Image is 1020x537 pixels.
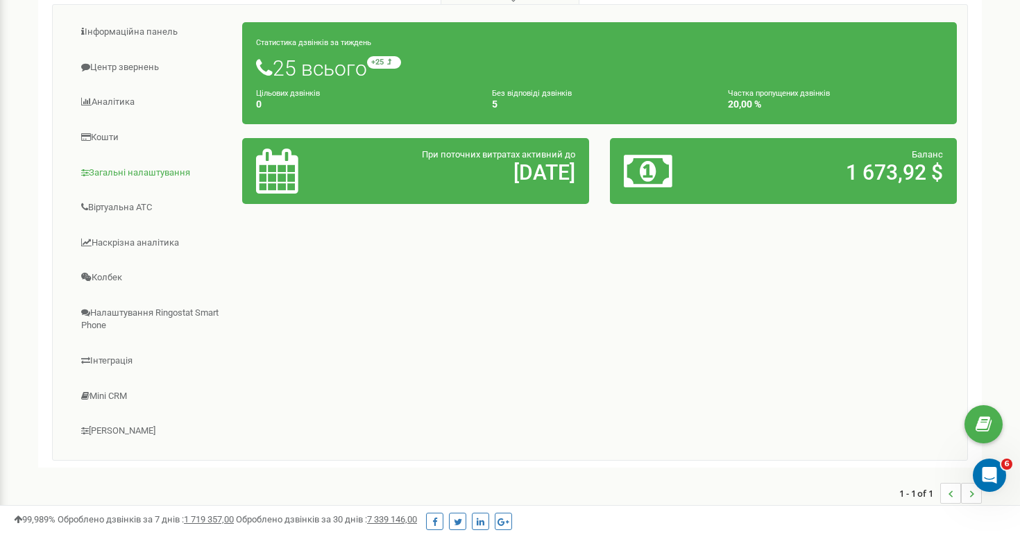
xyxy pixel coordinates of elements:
[367,56,401,69] small: +25
[1001,459,1012,470] span: 6
[422,149,575,160] span: При поточних витратах активний до
[63,191,243,225] a: Віртуальна АТС
[367,514,417,525] u: 7 339 146,00
[63,51,243,85] a: Центр звернень
[184,514,234,525] u: 1 719 357,00
[256,56,943,80] h1: 25 всього
[369,161,575,184] h2: [DATE]
[63,296,243,343] a: Налаштування Ringostat Smart Phone
[63,380,243,414] a: Mini CRM
[63,414,243,448] a: [PERSON_NAME]
[912,149,943,160] span: Баланс
[63,156,243,190] a: Загальні налаштування
[728,99,943,110] h4: 20,00 %
[973,459,1006,492] iframe: Intercom live chat
[14,514,56,525] span: 99,989%
[256,38,371,47] small: Статистика дзвінків за тиждень
[899,469,982,518] nav: ...
[737,161,943,184] h2: 1 673,92 $
[63,15,243,49] a: Інформаційна панель
[63,226,243,260] a: Наскрізна аналітика
[63,121,243,155] a: Кошти
[256,89,320,98] small: Цільових дзвінків
[236,514,417,525] span: Оброблено дзвінків за 30 днів :
[63,344,243,378] a: Інтеграція
[492,89,572,98] small: Без відповіді дзвінків
[58,514,234,525] span: Оброблено дзвінків за 7 днів :
[899,483,940,504] span: 1 - 1 of 1
[256,99,471,110] h4: 0
[728,89,830,98] small: Частка пропущених дзвінків
[63,85,243,119] a: Аналiтика
[63,261,243,295] a: Колбек
[492,99,707,110] h4: 5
